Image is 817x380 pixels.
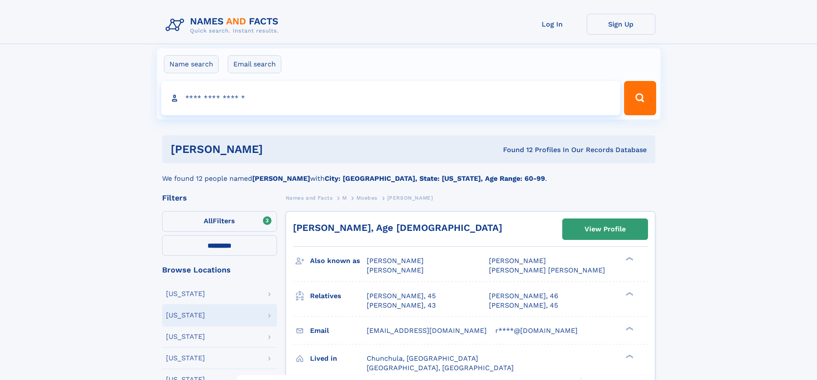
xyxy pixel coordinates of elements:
[228,55,281,73] label: Email search
[310,323,367,338] h3: Email
[325,174,545,183] b: City: [GEOGRAPHIC_DATA], State: [US_STATE], Age Range: 60-99
[286,192,333,203] a: Names and Facts
[563,219,648,239] a: View Profile
[585,219,626,239] div: View Profile
[161,81,621,115] input: search input
[162,194,277,202] div: Filters
[489,301,558,310] a: [PERSON_NAME], 45
[356,195,377,201] span: Moebes
[367,291,436,301] a: [PERSON_NAME], 45
[342,195,347,201] span: M
[489,291,558,301] a: [PERSON_NAME], 46
[310,289,367,303] h3: Relatives
[489,266,605,274] span: [PERSON_NAME] [PERSON_NAME]
[162,266,277,274] div: Browse Locations
[166,333,205,340] div: [US_STATE]
[624,353,634,359] div: ❯
[310,351,367,366] h3: Lived in
[383,145,647,155] div: Found 12 Profiles In Our Records Database
[162,211,277,232] label: Filters
[166,312,205,319] div: [US_STATE]
[367,266,424,274] span: [PERSON_NAME]
[367,326,487,335] span: [EMAIL_ADDRESS][DOMAIN_NAME]
[624,81,656,115] button: Search Button
[204,217,213,225] span: All
[164,55,219,73] label: Name search
[356,192,377,203] a: Moebes
[342,192,347,203] a: M
[310,254,367,268] h3: Also known as
[252,174,310,183] b: [PERSON_NAME]
[166,290,205,297] div: [US_STATE]
[367,364,514,372] span: [GEOGRAPHIC_DATA], [GEOGRAPHIC_DATA]
[367,354,478,362] span: Chunchula, [GEOGRAPHIC_DATA]
[367,301,436,310] a: [PERSON_NAME], 43
[624,291,634,296] div: ❯
[518,14,587,35] a: Log In
[624,326,634,331] div: ❯
[624,256,634,262] div: ❯
[166,355,205,362] div: [US_STATE]
[387,195,433,201] span: [PERSON_NAME]
[162,163,655,184] div: We found 12 people named with .
[171,144,383,155] h1: [PERSON_NAME]
[587,14,655,35] a: Sign Up
[489,257,546,265] span: [PERSON_NAME]
[367,257,424,265] span: [PERSON_NAME]
[293,222,502,233] a: [PERSON_NAME], Age [DEMOGRAPHIC_DATA]
[162,14,286,37] img: Logo Names and Facts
